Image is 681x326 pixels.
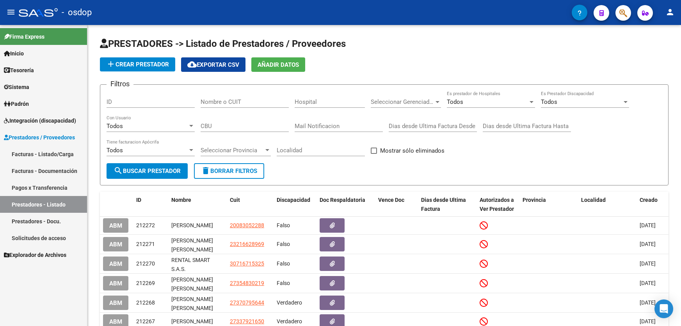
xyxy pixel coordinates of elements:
[227,192,274,217] datatable-header-cell: Cuit
[230,260,264,267] span: 30716715325
[194,163,264,179] button: Borrar Filtros
[136,260,155,267] span: 212270
[136,241,155,247] span: 212271
[106,61,169,68] span: Crear Prestador
[640,280,656,286] span: [DATE]
[109,222,122,229] span: ABM
[277,299,302,306] span: Verdadero
[181,57,245,72] button: Exportar CSV
[375,192,418,217] datatable-header-cell: Vence Doc
[100,38,346,49] span: PRESTADORES -> Listado de Prestadores / Proveedores
[447,98,463,105] span: Todos
[230,299,264,306] span: 27370795644
[640,197,658,203] span: Creado
[640,299,656,306] span: [DATE]
[107,163,188,179] button: Buscar Prestador
[4,100,29,108] span: Padrón
[421,197,466,212] span: Dias desde Ultima Factura
[171,256,224,272] div: RENTAL SMART S.A.S.
[640,222,656,228] span: [DATE]
[230,318,264,324] span: 27337921650
[277,260,290,267] span: Falso
[578,192,637,217] datatable-header-cell: Localidad
[136,299,155,306] span: 212268
[4,83,29,91] span: Sistema
[103,276,128,290] button: ABM
[480,197,514,212] span: Autorizados a Ver Prestador
[4,251,66,259] span: Explorador de Archivos
[519,192,578,217] datatable-header-cell: Provincia
[107,78,133,89] h3: Filtros
[230,197,240,203] span: Cuit
[380,146,445,155] span: Mostrar sólo eliminados
[418,192,477,217] datatable-header-cell: Dias desde Ultima Factura
[251,57,305,72] button: Añadir Datos
[106,59,116,69] mat-icon: add
[378,197,404,203] span: Vence Doc
[114,167,181,175] span: Buscar Prestador
[581,197,606,203] span: Localidad
[201,166,210,175] mat-icon: delete
[133,192,168,217] datatable-header-cell: ID
[107,147,123,154] span: Todos
[541,98,557,105] span: Todos
[637,192,679,217] datatable-header-cell: Creado
[523,197,546,203] span: Provincia
[62,4,92,21] span: - osdop
[103,296,128,310] button: ABM
[640,241,656,247] span: [DATE]
[168,192,227,217] datatable-header-cell: Nombre
[171,197,191,203] span: Nombre
[136,318,155,324] span: 212267
[136,280,155,286] span: 212269
[277,318,302,324] span: Verdadero
[4,116,76,125] span: Integración (discapacidad)
[171,275,224,292] div: [PERSON_NAME] [PERSON_NAME]
[114,166,123,175] mat-icon: search
[107,123,123,130] span: Todos
[477,192,519,217] datatable-header-cell: Autorizados a Ver Prestador
[230,280,264,286] span: 27354830219
[109,299,122,306] span: ABM
[4,32,44,41] span: Firma Express
[201,167,257,175] span: Borrar Filtros
[4,66,34,75] span: Tesorería
[230,222,264,228] span: 20083052288
[109,241,122,248] span: ABM
[640,318,656,324] span: [DATE]
[187,60,197,69] mat-icon: cloud_download
[187,61,239,68] span: Exportar CSV
[277,280,290,286] span: Falso
[171,317,224,326] div: [PERSON_NAME]
[316,192,375,217] datatable-header-cell: Doc Respaldatoria
[258,61,299,68] span: Añadir Datos
[171,221,224,230] div: [PERSON_NAME]
[171,236,224,253] div: [PERSON_NAME] [PERSON_NAME]
[277,241,290,247] span: Falso
[320,197,365,203] span: Doc Respaldatoria
[103,237,128,251] button: ABM
[4,133,75,142] span: Prestadores / Proveedores
[4,49,24,58] span: Inicio
[103,257,128,271] button: ABM
[109,318,122,325] span: ABM
[100,57,175,71] button: Crear Prestador
[171,295,224,311] div: [PERSON_NAME] [PERSON_NAME]
[640,260,656,267] span: [DATE]
[109,280,122,287] span: ABM
[109,260,122,267] span: ABM
[277,222,290,228] span: Falso
[6,7,16,17] mat-icon: menu
[665,7,675,17] mat-icon: person
[136,197,141,203] span: ID
[103,218,128,233] button: ABM
[274,192,316,217] datatable-header-cell: Discapacidad
[371,98,434,105] span: Seleccionar Gerenciador
[201,147,264,154] span: Seleccionar Provincia
[654,299,673,318] div: Open Intercom Messenger
[136,222,155,228] span: 212272
[277,197,310,203] span: Discapacidad
[230,241,264,247] span: 23216628969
